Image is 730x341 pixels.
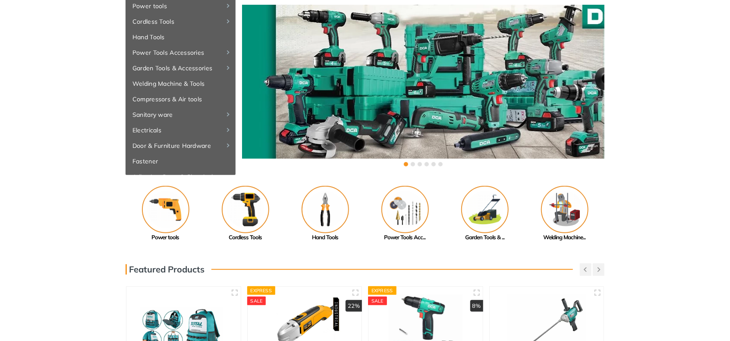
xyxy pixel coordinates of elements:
[381,186,429,233] img: Royal - Power Tools Accessories
[126,29,236,45] a: Hand Tools
[247,297,266,305] div: SALE
[445,233,525,242] div: Garden Tools & ...
[126,233,205,242] div: Power tools
[445,186,525,242] a: Garden Tools & ...
[205,233,285,242] div: Cordless Tools
[247,286,276,295] div: Express
[126,169,236,185] a: Adhesive, Spray & Chemical
[470,300,483,312] div: 8%
[126,107,236,122] a: Sanitary ware
[126,60,236,76] a: Garden Tools & Accessories
[541,186,588,233] img: Royal - Welding Machine & Tools
[461,186,509,233] img: Royal - Garden Tools & Accessories
[126,122,236,138] a: Electricals
[126,91,236,107] a: Compressors & Air tools
[126,153,236,169] a: Fastener
[368,297,387,305] div: SALE
[126,45,236,60] a: Power Tools Accessories
[205,186,285,242] a: Cordless Tools
[126,264,205,275] h3: Featured Products
[126,14,236,29] a: Cordless Tools
[126,76,236,91] a: Welding Machine & Tools
[222,186,269,233] img: Royal - Cordless Tools
[302,186,349,233] img: Royal - Hand Tools
[142,186,189,233] img: Royal - Power tools
[346,300,362,312] div: 22%
[525,233,604,242] div: Welding Machine...
[525,186,604,242] a: Welding Machine...
[285,233,365,242] div: Hand Tools
[126,186,205,242] a: Power tools
[126,138,236,153] a: Door & Furniture Hardware
[285,186,365,242] a: Hand Tools
[365,186,445,242] a: Power Tools Acc...
[365,233,445,242] div: Power Tools Acc...
[368,286,396,295] div: Express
